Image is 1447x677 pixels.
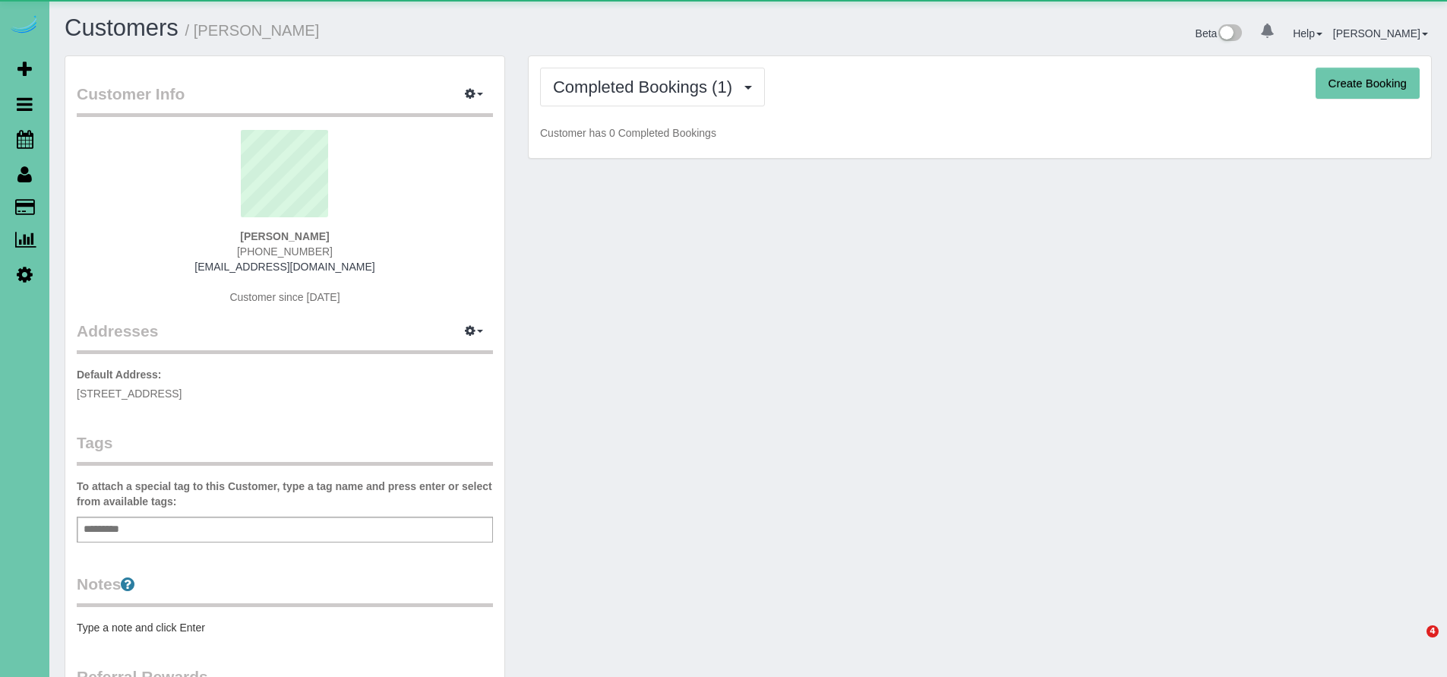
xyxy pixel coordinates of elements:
[1333,27,1428,40] a: [PERSON_NAME]
[1196,27,1243,40] a: Beta
[185,22,320,39] small: / [PERSON_NAME]
[540,68,765,106] button: Completed Bookings (1)
[1395,625,1432,662] iframe: Intercom live chat
[77,479,493,509] label: To attach a special tag to this Customer, type a tag name and press enter or select from availabl...
[9,15,39,36] img: Automaid Logo
[1217,24,1242,44] img: New interface
[77,83,493,117] legend: Customer Info
[77,573,493,607] legend: Notes
[553,78,740,96] span: Completed Bookings (1)
[1426,625,1439,637] span: 4
[77,432,493,466] legend: Tags
[540,125,1420,141] p: Customer has 0 Completed Bookings
[1293,27,1322,40] a: Help
[229,291,340,303] span: Customer since [DATE]
[65,14,179,41] a: Customers
[77,620,493,635] pre: Type a note and click Enter
[240,230,329,242] strong: [PERSON_NAME]
[1316,68,1420,100] button: Create Booking
[77,367,162,382] label: Default Address:
[237,245,333,258] span: [PHONE_NUMBER]
[77,388,182,400] span: [STREET_ADDRESS]
[194,261,374,273] a: [EMAIL_ADDRESS][DOMAIN_NAME]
